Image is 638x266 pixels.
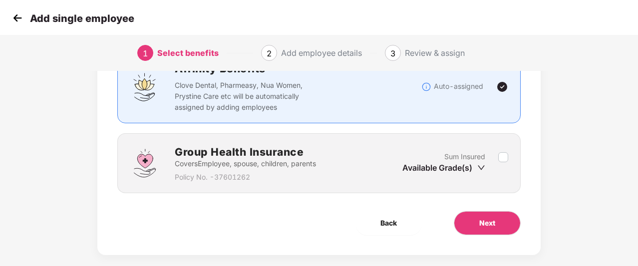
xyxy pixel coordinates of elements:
[175,144,316,160] h2: Group Health Insurance
[175,172,316,183] p: Policy No. - 37601262
[390,48,395,58] span: 3
[281,45,362,61] div: Add employee details
[454,211,521,235] button: Next
[267,48,272,58] span: 2
[496,81,508,93] img: svg+xml;base64,PHN2ZyBpZD0iVGljay0yNHgyNCIgeG1sbnM9Imh0dHA6Ly93d3cudzMub3JnLzIwMDAvc3ZnIiB3aWR0aD...
[157,45,219,61] div: Select benefits
[402,162,485,173] div: Available Grade(s)
[143,48,148,58] span: 1
[444,151,485,162] p: Sum Insured
[434,81,483,92] p: Auto-assigned
[130,72,160,102] img: svg+xml;base64,PHN2ZyBpZD0iQWZmaW5pdHlfQmVuZWZpdHMiIGRhdGEtbmFtZT0iQWZmaW5pdHkgQmVuZWZpdHMiIHhtbG...
[30,12,134,24] p: Add single employee
[479,218,495,229] span: Next
[405,45,465,61] div: Review & assign
[130,148,160,178] img: svg+xml;base64,PHN2ZyBpZD0iR3JvdXBfSGVhbHRoX0luc3VyYW5jZSIgZGF0YS1uYW1lPSJHcm91cCBIZWFsdGggSW5zdX...
[421,82,431,92] img: svg+xml;base64,PHN2ZyBpZD0iSW5mb18tXzMyeDMyIiBkYXRhLW5hbWU9IkluZm8gLSAzMngzMiIgeG1sbnM9Imh0dHA6Ly...
[175,80,322,113] p: Clove Dental, Pharmeasy, Nua Women, Prystine Care etc will be automatically assigned by adding em...
[10,10,25,25] img: svg+xml;base64,PHN2ZyB4bWxucz0iaHR0cDovL3d3dy53My5vcmcvMjAwMC9zdmciIHdpZHRoPSIzMCIgaGVpZ2h0PSIzMC...
[380,218,397,229] span: Back
[477,164,485,172] span: down
[175,158,316,169] p: Covers Employee, spouse, children, parents
[355,211,422,235] button: Back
